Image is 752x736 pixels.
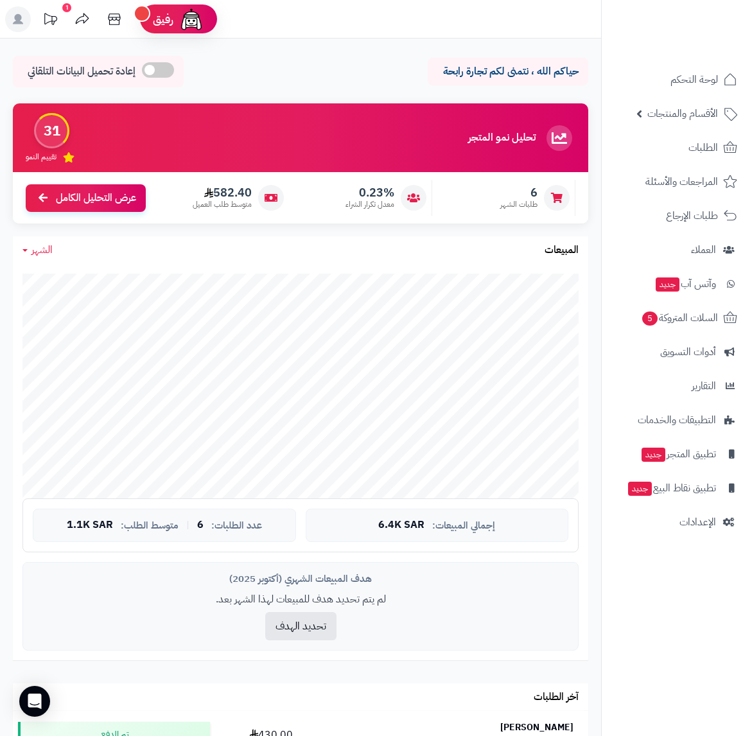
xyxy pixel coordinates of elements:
[211,520,262,531] span: عدد الطلبات:
[609,268,744,299] a: وآتس آبجديد
[609,473,744,504] a: تطبيق نقاط البيعجديد
[193,199,252,210] span: متوسط طلب العميل
[609,337,744,367] a: أدوات التسويق
[28,64,136,79] span: إعادة تحميل البيانات التلقائي
[345,186,394,200] span: 0.23%
[627,479,716,497] span: تطبيق نقاط البيع
[688,139,718,157] span: الطلبات
[437,64,579,79] p: حياكم الله ، نتمنى لكم تجارة رابحة
[265,612,337,640] button: تحديد الهدف
[609,371,744,401] a: التقارير
[665,36,740,63] img: logo-2.png
[179,6,204,32] img: ai-face.png
[432,520,495,531] span: إجمالي المبيعات:
[500,199,538,210] span: طلبات الشهر
[153,12,173,27] span: رفيق
[666,207,718,225] span: طلبات الإرجاع
[33,592,568,607] p: لم يتم تحديد هدف للمبيعات لهذا الشهر بعد.
[642,448,665,462] span: جديد
[19,686,50,717] div: Open Intercom Messenger
[545,245,579,256] h3: المبيعات
[609,439,744,469] a: تطبيق المتجرجديد
[31,242,53,258] span: الشهر
[638,411,716,429] span: التطبيقات والخدمات
[500,186,538,200] span: 6
[654,275,716,293] span: وآتس آب
[67,520,113,531] span: 1.1K SAR
[468,132,536,144] h3: تحليل نمو المتجر
[609,234,744,265] a: العملاء
[656,277,679,292] span: جديد
[641,309,718,327] span: السلات المتروكة
[26,184,146,212] a: عرض التحليل الكامل
[500,721,573,734] strong: [PERSON_NAME]
[670,71,718,89] span: لوحة التحكم
[609,507,744,538] a: الإعدادات
[22,243,53,258] a: الشهر
[692,377,716,395] span: التقارير
[628,482,652,496] span: جديد
[121,520,179,531] span: متوسط الطلب:
[679,513,716,531] span: الإعدادات
[534,692,579,703] h3: آخر الطلبات
[640,445,716,463] span: تطبيق المتجر
[609,200,744,231] a: طلبات الإرجاع
[691,241,716,259] span: العملاء
[26,152,57,162] span: تقييم النمو
[62,3,71,12] div: 1
[186,520,189,530] span: |
[197,520,204,531] span: 6
[609,405,744,435] a: التطبيقات والخدمات
[642,311,658,326] span: 5
[609,64,744,95] a: لوحة التحكم
[33,572,568,586] div: هدف المبيعات الشهري (أكتوبر 2025)
[609,132,744,163] a: الطلبات
[378,520,424,531] span: 6.4K SAR
[345,199,394,210] span: معدل تكرار الشراء
[56,191,136,206] span: عرض التحليل الكامل
[193,186,252,200] span: 582.40
[645,173,718,191] span: المراجعات والأسئلة
[647,105,718,123] span: الأقسام والمنتجات
[609,166,744,197] a: المراجعات والأسئلة
[660,343,716,361] span: أدوات التسويق
[609,302,744,333] a: السلات المتروكة5
[34,6,66,35] a: تحديثات المنصة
